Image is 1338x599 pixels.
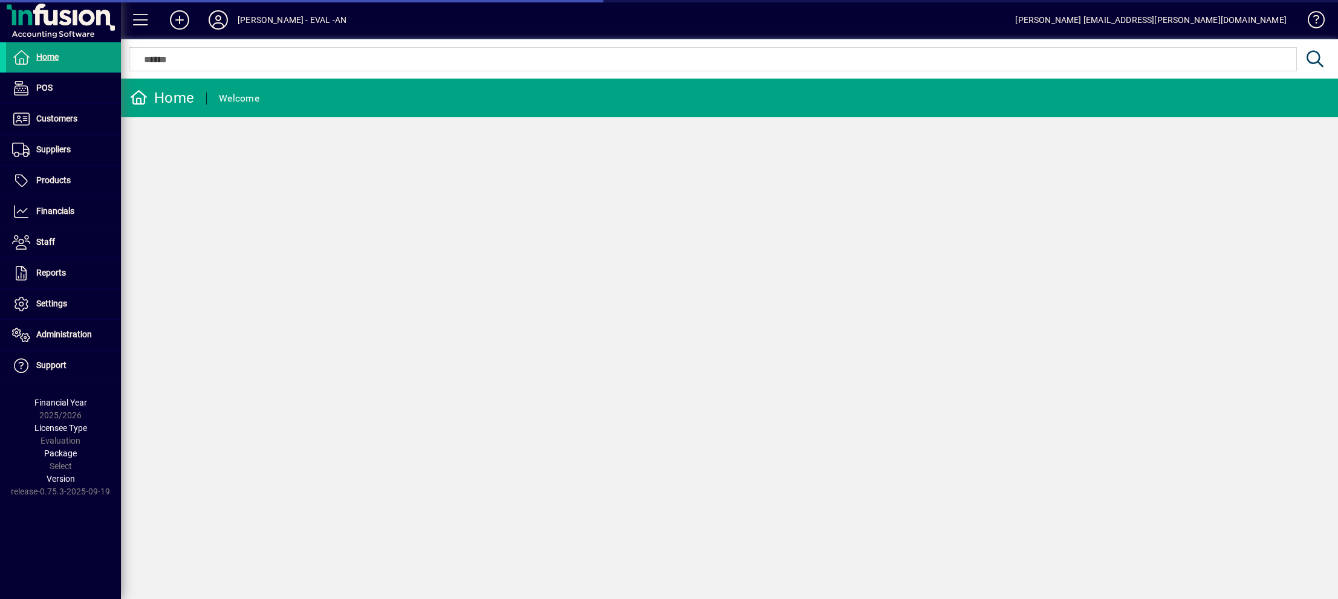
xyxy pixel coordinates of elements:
[160,9,199,31] button: Add
[6,258,121,288] a: Reports
[36,175,71,185] span: Products
[6,227,121,257] a: Staff
[36,329,92,339] span: Administration
[6,196,121,227] a: Financials
[47,474,75,484] span: Version
[36,52,59,62] span: Home
[36,299,67,308] span: Settings
[1299,2,1323,42] a: Knowledge Base
[1015,10,1287,30] div: [PERSON_NAME] [EMAIL_ADDRESS][PERSON_NAME][DOMAIN_NAME]
[6,166,121,196] a: Products
[6,320,121,350] a: Administration
[6,289,121,319] a: Settings
[6,135,121,165] a: Suppliers
[36,237,55,247] span: Staff
[36,114,77,123] span: Customers
[36,268,66,277] span: Reports
[199,9,238,31] button: Profile
[36,360,67,370] span: Support
[130,88,194,108] div: Home
[36,144,71,154] span: Suppliers
[6,73,121,103] a: POS
[36,83,53,92] span: POS
[219,89,259,108] div: Welcome
[34,398,87,407] span: Financial Year
[36,206,74,216] span: Financials
[44,448,77,458] span: Package
[6,104,121,134] a: Customers
[6,351,121,381] a: Support
[238,10,346,30] div: [PERSON_NAME] - EVAL -AN
[34,423,87,433] span: Licensee Type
